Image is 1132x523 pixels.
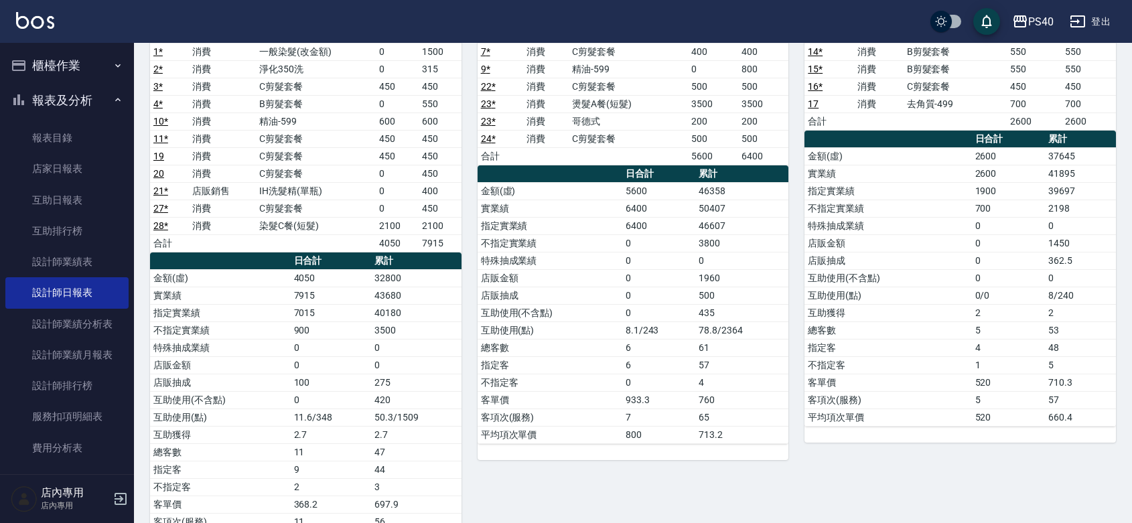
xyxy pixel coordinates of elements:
td: 0 [376,165,419,182]
td: 消費 [189,78,256,95]
td: 500 [695,287,788,304]
th: 日合計 [622,165,696,183]
td: 0 [972,234,1046,252]
td: 78.8/2364 [695,321,788,339]
td: 0 [972,269,1046,287]
td: 200 [738,113,788,130]
td: 合計 [804,113,854,130]
td: 700 [1007,95,1061,113]
td: 0 [1045,217,1116,234]
td: 100 [291,374,371,391]
td: 總客數 [150,443,291,461]
td: 900 [291,321,371,339]
a: 設計師排行榜 [5,370,129,401]
th: 日合計 [972,131,1046,148]
td: 消費 [523,60,569,78]
td: 450 [376,78,419,95]
td: 8/240 [1045,287,1116,304]
td: 平均項次單價 [804,408,971,426]
a: 互助排行榜 [5,216,129,246]
td: 800 [622,426,696,443]
p: 店內專用 [41,500,109,512]
td: 2100 [419,217,462,234]
td: 0 [376,200,419,217]
td: 65 [695,408,788,426]
td: 消費 [189,165,256,182]
td: 指定實業績 [478,217,622,234]
td: 450 [419,200,462,217]
td: 368.2 [291,496,371,513]
td: 0 [376,60,419,78]
td: 2 [1045,304,1116,321]
td: 客單價 [478,391,622,408]
td: 2100 [376,217,419,234]
td: 互助使用(不含點) [478,304,622,321]
td: 11.6/348 [291,408,371,426]
td: 1960 [695,269,788,287]
td: 實業績 [150,287,291,304]
a: 設計師業績表 [5,246,129,277]
td: 6400 [622,200,696,217]
td: 3500 [688,95,738,113]
td: 0 [371,356,462,374]
td: 消費 [189,60,256,78]
td: 特殊抽成業績 [150,339,291,356]
td: 500 [738,78,788,95]
a: 店家日報表 [5,153,129,184]
td: 550 [1007,43,1061,60]
td: 消費 [189,130,256,147]
td: 1 [972,356,1046,374]
td: 6 [622,339,696,356]
td: 0 [291,391,371,408]
td: 2600 [972,165,1046,182]
td: 互助獲得 [804,304,971,321]
th: 累計 [371,252,462,270]
td: 11 [291,443,371,461]
table: a dense table [478,9,789,165]
td: 淨化350洗 [256,60,376,78]
td: C剪髮套餐 [569,78,688,95]
td: 933.3 [622,391,696,408]
th: 累計 [695,165,788,183]
td: 消費 [854,95,904,113]
td: 57 [1045,391,1116,408]
td: 指定實業績 [804,182,971,200]
table: a dense table [478,165,789,444]
td: 7 [622,408,696,426]
td: 消費 [189,95,256,113]
td: 700 [1062,95,1116,113]
td: 450 [376,147,419,165]
td: 1450 [1045,234,1116,252]
td: C剪髮套餐 [256,130,376,147]
td: 0 [688,60,738,78]
td: 0 [972,217,1046,234]
td: 32800 [371,269,462,287]
td: 哥德式 [569,113,688,130]
td: 450 [376,130,419,147]
td: 消費 [854,60,904,78]
table: a dense table [804,131,1116,427]
button: save [973,8,1000,35]
td: 2 [291,478,371,496]
td: 710.3 [1045,374,1116,391]
td: 713.2 [695,426,788,443]
td: 5600 [688,147,738,165]
td: 600 [376,113,419,130]
td: 700 [972,200,1046,217]
h5: 店內專用 [41,486,109,500]
td: 450 [419,78,462,95]
td: 不指定客 [804,356,971,374]
td: 互助使用(不含點) [150,391,291,408]
td: C剪髮套餐 [256,200,376,217]
td: 3 [371,478,462,496]
td: 0 [1045,269,1116,287]
button: 登出 [1064,9,1116,34]
td: 互助使用(點) [150,408,291,426]
td: 6 [622,356,696,374]
td: C剪髮套餐 [569,130,688,147]
td: 消費 [523,43,569,60]
td: 760 [695,391,788,408]
td: 指定客 [804,339,971,356]
th: 累計 [1045,131,1116,148]
td: 實業績 [804,165,971,182]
